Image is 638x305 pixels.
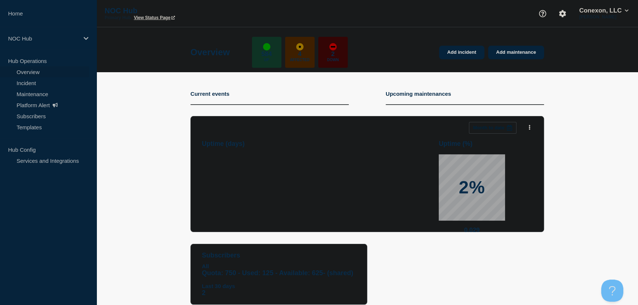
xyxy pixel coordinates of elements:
button: Support [535,6,550,21]
p: 2% [459,179,485,196]
iframe: Help Scout Beacon - Open [601,280,623,302]
div: affected [296,43,304,50]
p: 0.029 [439,227,505,234]
button: Month to date [469,122,516,134]
a: Add incident [439,46,484,59]
p: Last 30 days [202,283,356,289]
h4: Current events [190,91,229,97]
p: All [202,263,356,269]
p: Down [327,58,339,62]
p: Primary Hub [105,15,131,20]
a: Add maintenance [488,46,544,59]
p: 4 [298,50,301,58]
h1: Overview [190,47,230,57]
span: Quota: 750 - Used: 125 - Available: 625 - (shared) [202,269,353,277]
h3: Uptime ( % ) [439,140,473,148]
h4: Upcoming maintenances [386,91,451,97]
div: up [263,43,270,50]
p: NOC Hub [8,35,79,42]
p: Affected [290,58,309,62]
button: Account settings [555,6,570,21]
h3: Uptime ( days ) [202,140,245,148]
p: Up [264,58,269,62]
h4: subscribers [202,252,356,259]
p: 584 [262,50,272,58]
div: down [329,43,337,50]
p: [PERSON_NAME] [578,14,630,20]
p: 2 [331,50,334,58]
a: View Status Page [134,15,175,20]
p: Month to date [473,125,504,130]
p: NOC Hub [105,7,252,15]
p: 2 [202,289,356,297]
button: Conexon, LLC [578,7,630,14]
